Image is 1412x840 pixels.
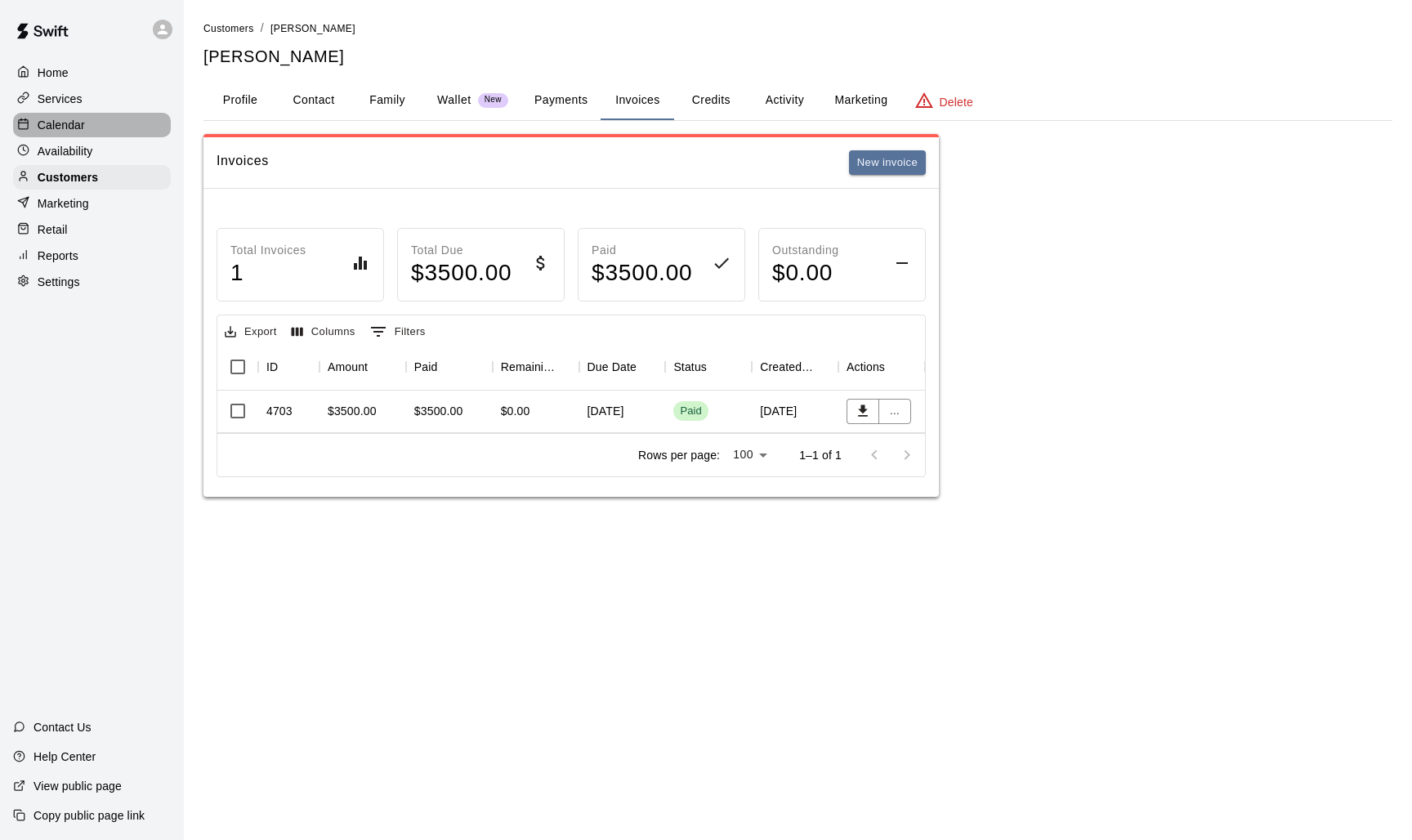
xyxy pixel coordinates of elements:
span: New [478,95,508,105]
button: Sort [368,355,391,378]
p: 1–1 of 1 [799,447,842,463]
p: Services [38,91,83,107]
h4: 1 [230,259,306,288]
div: Due Date [588,344,637,390]
button: Export [221,319,281,345]
a: Calendar [13,113,171,137]
button: ... [878,399,911,424]
h4: $ 0.00 [772,259,839,288]
div: [DATE] [752,391,838,433]
p: Calendar [38,117,85,133]
h4: $ 3500.00 [592,259,693,288]
a: Customers [13,165,171,190]
a: Reports [13,244,171,268]
span: Customers [203,23,254,34]
button: New invoice [849,150,926,176]
button: Family [351,81,424,120]
button: Sort [278,355,301,378]
p: Outstanding [772,242,839,259]
a: Customers [203,21,254,34]
h5: [PERSON_NAME] [203,46,1392,68]
button: Sort [637,355,659,378]
p: Rows per page: [638,447,720,463]
a: Settings [13,270,171,294]
div: Paid [414,344,438,390]
div: 4703 [266,403,293,419]
button: Select columns [288,319,360,345]
button: Credits [674,81,748,120]
p: Marketing [38,195,89,212]
p: Total Due [411,242,512,259]
h6: Invoices [217,150,269,176]
div: basic tabs example [203,81,1392,120]
div: ID [266,344,278,390]
p: Delete [940,94,973,110]
p: Reports [38,248,78,264]
div: Actions [847,344,885,390]
div: $3500.00 [414,403,463,419]
button: Sort [885,355,908,378]
p: Customers [38,169,98,185]
p: Wallet [437,92,471,109]
p: Paid [592,242,693,259]
p: Help Center [34,748,96,765]
button: Sort [556,355,579,378]
p: Settings [38,274,80,290]
button: Marketing [821,81,900,120]
p: Availability [38,143,93,159]
button: Sort [437,355,460,378]
a: Availability [13,139,171,163]
button: Payments [521,81,601,120]
a: Services [13,87,171,111]
div: $3500.00 [328,403,377,419]
div: Created On [760,344,815,390]
button: Invoices [601,81,674,120]
button: Sort [707,355,730,378]
div: Remaining [501,344,556,390]
div: Created On [752,344,838,390]
div: [DATE] [579,391,666,433]
button: Show filters [366,319,430,345]
p: Retail [38,221,68,238]
h4: $ 3500.00 [411,259,512,288]
p: Total Invoices [230,242,306,259]
li: / [261,20,264,37]
div: Actions [838,344,925,390]
div: 100 [726,443,773,467]
button: Profile [203,81,277,120]
p: Contact Us [34,719,92,735]
p: Home [38,65,69,81]
a: Retail [13,217,171,242]
button: Contact [277,81,351,120]
div: Remaining [493,344,579,390]
div: Amount [328,344,368,390]
div: $0.00 [501,403,530,419]
div: Status [665,344,752,390]
a: Home [13,60,171,85]
p: Copy public page link [34,807,145,824]
div: ID [258,344,319,390]
div: Paid [406,344,493,390]
div: Status [673,344,707,390]
div: Amount [319,344,406,390]
button: Download PDF [847,399,879,424]
button: Sort [815,355,838,378]
nav: breadcrumb [203,20,1392,38]
a: Marketing [13,191,171,216]
p: View public page [34,778,122,794]
button: Activity [748,81,821,120]
div: Paid [680,404,702,419]
div: Due Date [579,344,666,390]
span: [PERSON_NAME] [270,23,355,34]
